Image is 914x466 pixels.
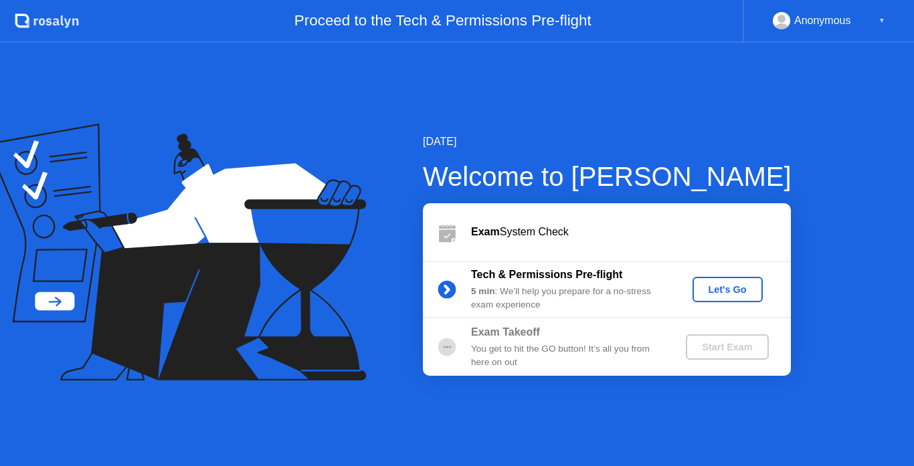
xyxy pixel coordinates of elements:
[471,226,500,237] b: Exam
[471,286,495,296] b: 5 min
[794,12,851,29] div: Anonymous
[691,342,763,352] div: Start Exam
[686,334,768,360] button: Start Exam
[471,285,664,312] div: : We’ll help you prepare for a no-stress exam experience
[471,269,622,280] b: Tech & Permissions Pre-flight
[423,156,792,197] div: Welcome to [PERSON_NAME]
[879,12,885,29] div: ▼
[471,326,540,338] b: Exam Takeoff
[423,134,792,150] div: [DATE]
[471,224,791,240] div: System Check
[698,284,757,295] div: Let's Go
[471,342,664,370] div: You get to hit the GO button! It’s all you from here on out
[693,277,763,302] button: Let's Go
